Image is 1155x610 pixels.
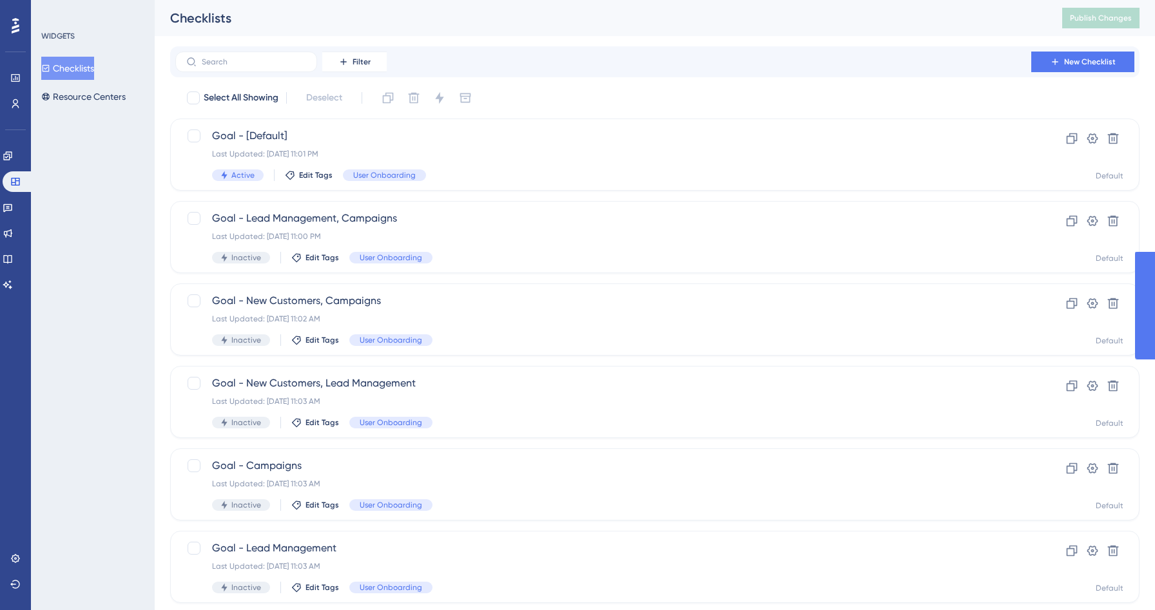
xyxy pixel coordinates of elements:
button: Edit Tags [291,335,339,345]
span: User Onboarding [360,500,422,510]
button: Checklists [41,57,94,80]
button: New Checklist [1031,52,1134,72]
button: Edit Tags [285,170,333,180]
input: Search [202,57,306,66]
button: Edit Tags [291,582,339,593]
button: Filter [322,52,387,72]
span: Edit Tags [306,582,339,593]
span: Goal - Campaigns [212,458,995,473]
span: User Onboarding [360,253,422,263]
span: Edit Tags [306,500,339,510]
span: Goal - Lead Management, Campaigns [212,211,995,226]
div: WIDGETS [41,31,75,41]
span: Edit Tags [306,253,339,263]
span: User Onboarding [360,417,422,428]
span: User Onboarding [360,582,422,593]
span: Goal - New Customers, Lead Management [212,376,995,391]
span: Edit Tags [306,417,339,428]
div: Default [1096,500,1123,511]
div: Last Updated: [DATE] 11:03 AM [212,396,995,406]
span: User Onboarding [360,335,422,345]
div: Last Updated: [DATE] 11:02 AM [212,314,995,324]
span: Goal - New Customers, Campaigns [212,293,995,309]
div: Last Updated: [DATE] 11:00 PM [212,231,995,242]
span: Inactive [231,417,261,428]
span: Select All Showing [204,90,278,106]
span: New Checklist [1064,57,1116,67]
div: Default [1096,418,1123,428]
span: Filter [353,57,371,67]
span: Edit Tags [299,170,333,180]
span: User Onboarding [353,170,416,180]
button: Edit Tags [291,253,339,263]
div: Default [1096,336,1123,346]
span: Goal - [Default] [212,128,995,144]
span: Inactive [231,500,261,510]
button: Edit Tags [291,500,339,510]
button: Publish Changes [1062,8,1140,28]
span: Edit Tags [306,335,339,345]
button: Resource Centers [41,85,126,108]
span: Goal - Lead Management [212,540,995,556]
span: Inactive [231,253,261,263]
span: Inactive [231,335,261,345]
iframe: UserGuiding AI Assistant Launcher [1101,559,1140,598]
span: Inactive [231,582,261,593]
div: Checklists [170,9,1030,27]
button: Edit Tags [291,417,339,428]
div: Last Updated: [DATE] 11:01 PM [212,149,995,159]
div: Last Updated: [DATE] 11:03 AM [212,561,995,571]
div: Default [1096,253,1123,263]
button: Deselect [295,86,354,110]
span: Deselect [306,90,342,106]
div: Last Updated: [DATE] 11:03 AM [212,479,995,489]
span: Publish Changes [1070,13,1132,23]
div: Default [1096,583,1123,593]
span: Active [231,170,255,180]
div: Default [1096,171,1123,181]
